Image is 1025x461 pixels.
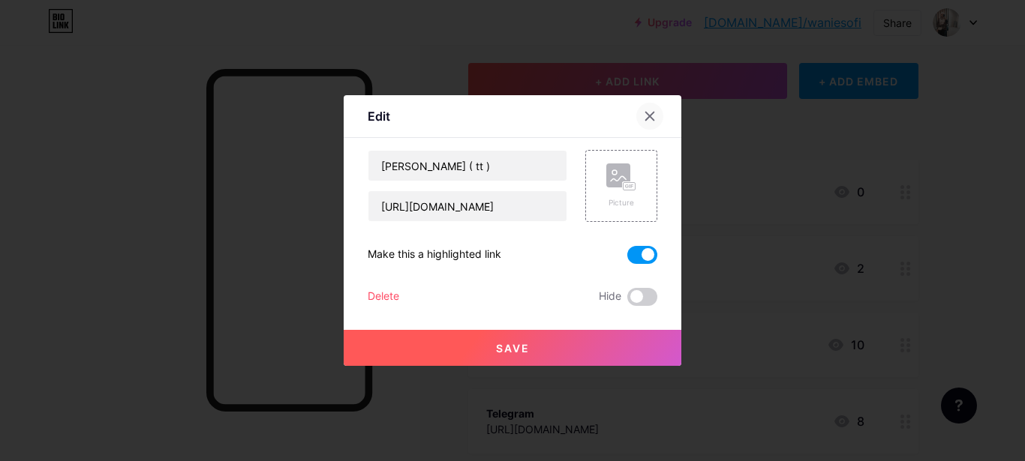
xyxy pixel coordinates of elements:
input: URL [368,191,567,221]
span: Save [496,342,530,355]
button: Save [344,330,681,366]
input: Title [368,151,567,181]
div: Picture [606,197,636,208]
span: Hide [599,288,621,306]
div: Delete [368,288,399,306]
div: Edit [368,107,390,125]
div: Make this a highlighted link [368,246,501,264]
